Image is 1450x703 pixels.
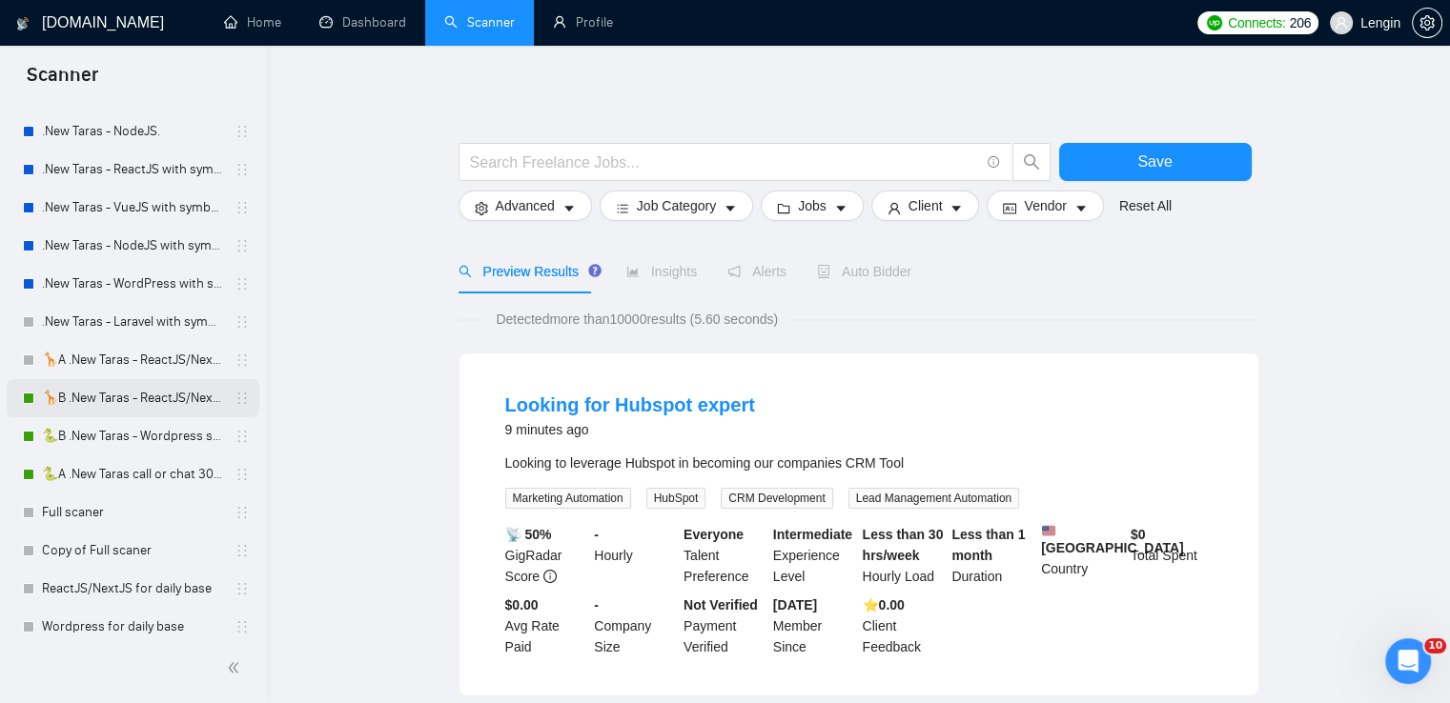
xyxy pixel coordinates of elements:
span: Client [909,195,943,216]
a: setting [1412,15,1442,30]
img: 🇺🇸 [1042,524,1055,537]
div: Talent Preference [680,524,769,587]
span: holder [235,352,250,368]
div: Avg Rate Paid [501,594,591,657]
div: Looking to leverage Hubspot in becoming our companies CRM Tool [505,452,1213,473]
div: Duration [948,524,1037,587]
div: Payment Verified [680,594,769,657]
span: area-chart [626,265,640,278]
div: 9 minutes ago [505,418,755,441]
span: folder [777,201,790,215]
span: 206 [1289,12,1310,33]
iframe: Intercom live chat [1385,638,1431,684]
span: Connects: [1228,12,1285,33]
div: Experience Level [769,524,859,587]
span: holder [235,429,250,444]
span: caret-down [1074,201,1088,215]
span: Save [1137,150,1172,173]
span: Auto Bidder [817,264,911,279]
button: settingAdvancedcaret-down [459,191,592,221]
b: - [594,597,599,613]
span: info-circle [988,156,1000,169]
span: user [888,201,901,215]
span: holder [235,124,250,139]
a: ReactJS/NextJS for daily base [42,570,223,608]
a: 🦒B .New Taras - ReactJS/NextJS rel exp 23/04 [42,379,223,417]
a: Wordpress for daily base [42,608,223,646]
a: 🦒A .New Taras - ReactJS/NextJS usual 23/04 [42,341,223,379]
span: holder [235,200,250,215]
b: $ 0 [1131,527,1146,542]
a: .New Taras - ReactJS with symbols [42,151,223,189]
span: holder [235,162,250,177]
span: Jobs [798,195,827,216]
div: Country [1037,524,1127,587]
button: Save [1059,143,1252,181]
span: holder [235,467,250,482]
span: HubSpot [646,488,706,509]
b: 📡 50% [505,527,552,542]
span: caret-down [834,201,848,215]
span: caret-down [950,201,963,215]
span: Detected more than 10000 results (5.60 seconds) [482,309,791,330]
a: homeHome [224,14,281,30]
span: search [459,265,472,278]
span: Insights [626,264,697,279]
span: Job Category [637,195,716,216]
a: 🐍B .New Taras - Wordpress short 23/04 [42,417,223,455]
a: dashboardDashboard [319,14,406,30]
a: Reset All [1119,195,1172,216]
span: holder [235,391,250,406]
span: user [1335,16,1348,30]
span: double-left [227,658,246,677]
div: Tooltip anchor [586,262,603,279]
b: - [594,527,599,542]
span: Vendor [1024,195,1066,216]
div: Total Spent [1127,524,1216,587]
a: .New Taras - VueJS with symbols [42,189,223,227]
span: Marketing Automation [505,488,631,509]
a: 🐍A .New Taras call or chat 30%view 0 reply 23/04 [42,455,223,493]
span: holder [235,543,250,558]
span: caret-down [724,201,737,215]
div: Member Since [769,594,859,657]
a: Looking for Hubspot expert [505,394,755,415]
b: Everyone [684,527,744,542]
span: holder [235,276,250,291]
b: Not Verified [684,597,758,613]
button: idcardVendorcaret-down [987,191,1103,221]
a: .New Taras - NodeJS. [42,112,223,151]
b: Less than 30 hrs/week [863,527,944,563]
div: Client Feedback [859,594,949,657]
img: upwork-logo.png [1207,15,1222,30]
b: [DATE] [773,597,817,613]
button: setting [1412,8,1442,38]
span: holder [235,314,250,330]
b: Intermediate [773,527,852,542]
a: .New Taras - WordPress with symbols [42,265,223,303]
a: Full scaner [42,493,223,532]
div: Company Size [590,594,680,657]
button: folderJobscaret-down [761,191,864,221]
a: .New Taras - NodeJS with symbols [42,227,223,265]
span: search [1013,153,1050,171]
b: Less than 1 month [951,527,1025,563]
span: Preview Results [459,264,596,279]
span: idcard [1003,201,1016,215]
span: caret-down [562,201,576,215]
a: .New Taras - Laravel with symbols [42,303,223,341]
b: [GEOGRAPHIC_DATA] [1041,524,1184,555]
span: Advanced [496,195,555,216]
span: holder [235,238,250,253]
img: logo [16,9,30,39]
span: Lead Management Automation [848,488,1019,509]
span: holder [235,505,250,520]
span: holder [235,581,250,596]
b: ⭐️ 0.00 [863,597,905,613]
span: info-circle [543,570,557,583]
span: setting [475,201,488,215]
a: searchScanner [444,14,515,30]
input: Search Freelance Jobs... [470,151,979,174]
span: notification [727,265,741,278]
button: barsJob Categorycaret-down [600,191,753,221]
